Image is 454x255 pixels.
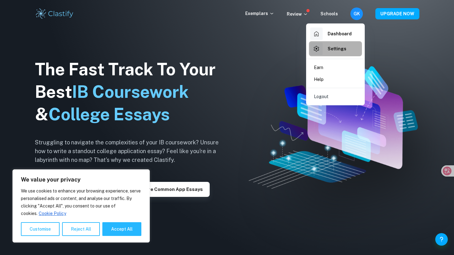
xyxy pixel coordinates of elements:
[309,26,362,41] a: Dashboard
[38,211,66,216] a: Cookie Policy
[309,41,362,56] a: Settings
[328,30,352,37] h6: Dashboard
[102,222,141,236] button: Accept All
[21,187,141,217] p: We use cookies to enhance your browsing experience, serve personalised ads or content, and analys...
[309,73,362,85] a: Help
[62,222,100,236] button: Reject All
[314,93,329,100] p: Logout
[21,222,60,236] button: Customise
[12,169,150,242] div: We value your privacy
[328,45,346,52] h6: Settings
[314,76,324,83] p: Help
[314,64,323,71] p: Earn
[309,62,362,73] a: Earn
[21,176,141,183] p: We value your privacy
